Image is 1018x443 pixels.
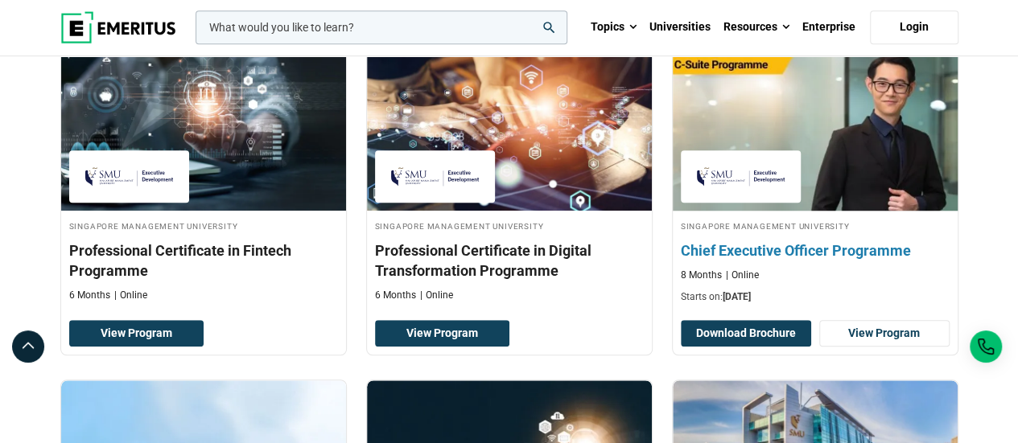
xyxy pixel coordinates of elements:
h3: Professional Certificate in Digital Transformation Programme [375,240,644,281]
img: Singapore Management University [77,158,182,195]
a: Digital Transformation Course by Singapore Management University - Singapore Management Universit... [367,50,652,310]
p: 6 Months [69,289,110,302]
h4: Singapore Management University [681,219,950,232]
p: 8 Months [681,269,722,282]
img: Professional Certificate in Fintech Programme | Online Finance Course [61,50,346,211]
p: Starts on: [681,290,950,304]
span: [DATE] [723,291,751,302]
p: Online [726,269,759,282]
a: View Program [69,320,204,347]
a: View Program [819,320,950,347]
p: Online [420,289,453,302]
button: Download Brochure [681,320,811,347]
p: 6 Months [375,289,416,302]
h3: Professional Certificate in Fintech Programme [69,240,338,281]
img: Singapore Management University [689,158,793,195]
a: Leadership Course by Singapore Management University - December 22, 2025 Singapore Management Uni... [673,50,958,312]
h3: Chief Executive Officer Programme [681,240,950,260]
a: View Program [375,320,509,347]
img: Singapore Management University [383,158,488,195]
h4: Singapore Management University [375,219,644,232]
img: Chief Executive Officer Programme | Online Leadership Course [658,42,971,219]
h4: Singapore Management University [69,219,338,232]
p: Online [114,289,147,302]
input: woocommerce-product-search-field-0 [196,10,567,44]
a: Login [870,10,958,44]
img: Professional Certificate in Digital Transformation Programme | Online Digital Transformation Course [367,50,652,211]
a: Finance Course by Singapore Management University - Singapore Management University Singapore Man... [61,50,346,310]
